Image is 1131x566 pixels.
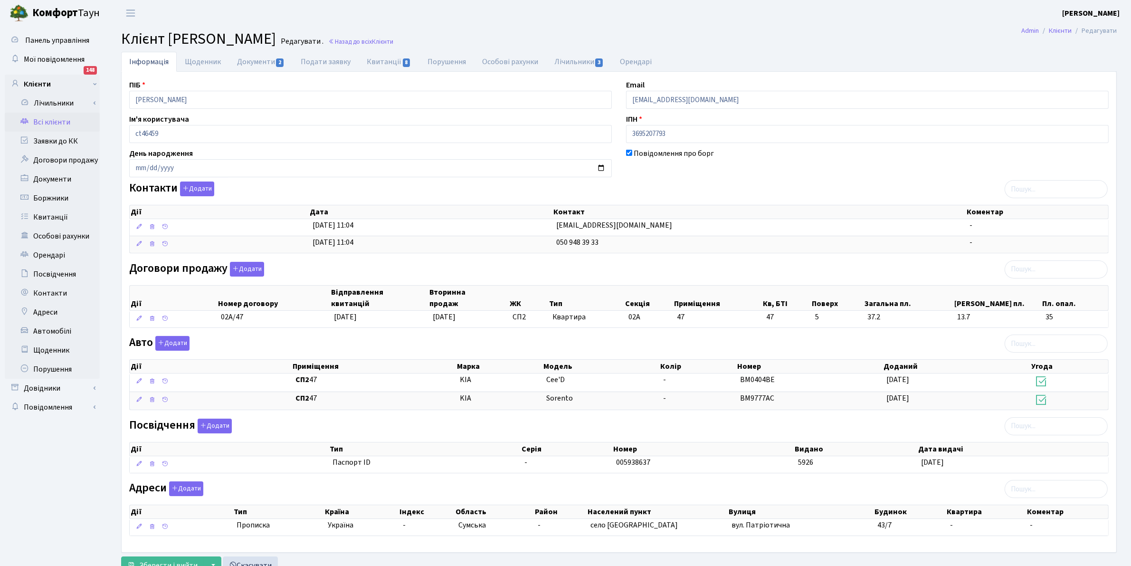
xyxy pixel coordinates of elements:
th: Поверх [811,286,863,310]
a: Повідомлення [5,398,100,417]
input: Пошук... [1005,480,1108,498]
th: Дії [130,286,217,310]
a: Клієнти [1049,26,1072,36]
span: Квартира [552,312,621,323]
label: Посвідчення [129,419,232,433]
th: Загальна пл. [864,286,953,310]
th: Вулиця [728,505,874,518]
th: Населений пункт [587,505,728,518]
span: 02А/47 [221,312,243,322]
a: Лічильники [11,94,100,113]
li: Редагувати [1072,26,1117,36]
th: Тип [233,505,324,518]
th: Вторинна продаж [429,286,509,310]
span: Таун [32,5,100,21]
label: ПІБ [129,79,145,91]
a: Панель управління [5,31,100,50]
a: Всі клієнти [5,113,100,132]
label: Контакти [129,182,214,196]
span: 37.2 [867,312,950,323]
span: Прописка [237,520,270,531]
span: Клієнт [PERSON_NAME] [121,28,276,50]
th: Відправлення квитанцій [330,286,429,310]
span: BM0404BE [740,374,775,385]
th: Тип [329,442,521,456]
b: СП2 [295,393,309,403]
input: Пошук... [1005,180,1108,198]
a: Автомобілі [5,322,100,341]
span: - [950,520,953,530]
a: Інформація [121,52,177,72]
label: Ім'я користувача [129,114,189,125]
label: ІПН [626,114,642,125]
span: 02А [628,312,640,322]
th: Доданий [883,360,1031,373]
th: Пл. опал. [1042,286,1108,310]
a: Квитанції [5,208,100,227]
a: Додати [167,480,203,497]
th: Область [455,505,534,518]
span: 47 [677,312,684,322]
label: День народження [129,148,193,159]
a: Клієнти [5,75,100,94]
th: Номер [736,360,883,373]
a: [PERSON_NAME] [1062,8,1120,19]
span: село [GEOGRAPHIC_DATA] [590,520,678,530]
th: Коментар [1026,505,1108,518]
a: Подати заявку [293,52,359,72]
th: Приміщення [292,360,456,373]
span: [DATE] 11:04 [313,220,353,230]
a: Договори продажу [5,151,100,170]
th: Секція [624,286,673,310]
b: Комфорт [32,5,78,20]
label: Авто [129,336,190,351]
th: Марка [456,360,542,373]
span: - [1030,520,1033,530]
span: [DATE] [334,312,357,322]
button: Контакти [180,182,214,196]
span: 2 [276,58,284,67]
a: Заявки до КК [5,132,100,151]
span: [DATE] [433,312,456,322]
th: Номер договору [217,286,330,310]
th: Колір [659,360,736,373]
button: Договори продажу [230,262,264,277]
span: 3 [595,58,603,67]
nav: breadcrumb [1007,21,1131,41]
th: Видано [794,442,918,456]
span: - [524,457,527,468]
span: - [970,237,973,248]
span: СП2 [513,312,544,323]
th: Кв, БТІ [762,286,811,310]
span: Панель управління [25,35,89,46]
span: 050 948 39 33 [556,237,599,248]
span: KIA [460,374,471,385]
a: Лічильники [546,52,612,72]
span: Cee'D [546,374,565,385]
img: logo.png [10,4,29,23]
span: 5926 [798,457,813,468]
span: Клієнти [372,37,393,46]
th: Дії [130,442,329,456]
a: Особові рахунки [5,227,100,246]
button: Адреси [169,481,203,496]
th: Дії [130,360,292,373]
th: ЖК [509,286,548,310]
span: - [663,374,666,385]
th: Серія [521,442,612,456]
span: вул. Патріотична [732,520,790,530]
th: Район [534,505,587,518]
input: Пошук... [1005,335,1108,353]
a: Орендарі [5,246,100,265]
input: Пошук... [1005,260,1108,278]
label: Повідомлення про борг [634,148,714,159]
span: BM9777AC [740,393,774,403]
a: Документи [229,52,293,72]
b: СП2 [295,374,309,385]
a: Довідники [5,379,100,398]
label: Email [626,79,645,91]
input: Пошук... [1005,417,1108,435]
label: Договори продажу [129,262,264,277]
span: - [538,520,541,530]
